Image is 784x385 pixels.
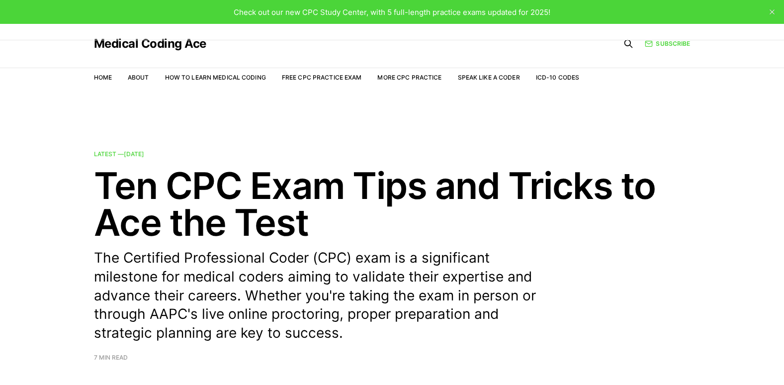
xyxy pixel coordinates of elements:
a: Speak Like a Coder [458,74,520,81]
a: ICD-10 Codes [536,74,579,81]
a: How to Learn Medical Coding [165,74,266,81]
a: Medical Coding Ace [94,38,206,50]
a: More CPC Practice [377,74,441,81]
a: About [128,74,149,81]
a: Subscribe [645,39,690,48]
h2: Ten CPC Exam Tips and Tricks to Ace the Test [94,167,691,241]
p: The Certified Professional Coder (CPC) exam is a significant milestone for medical coders aiming ... [94,249,551,343]
iframe: portal-trigger [622,336,784,385]
span: 7 min read [94,355,128,361]
span: Check out our new CPC Study Center, with 5 full-length practice exams updated for 2025! [234,7,550,17]
time: [DATE] [124,150,144,158]
a: Free CPC Practice Exam [282,74,362,81]
a: Latest —[DATE] Ten CPC Exam Tips and Tricks to Ace the Test The Certified Professional Coder (CPC... [94,151,691,361]
span: Latest — [94,150,144,158]
button: close [764,4,780,20]
a: Home [94,74,112,81]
